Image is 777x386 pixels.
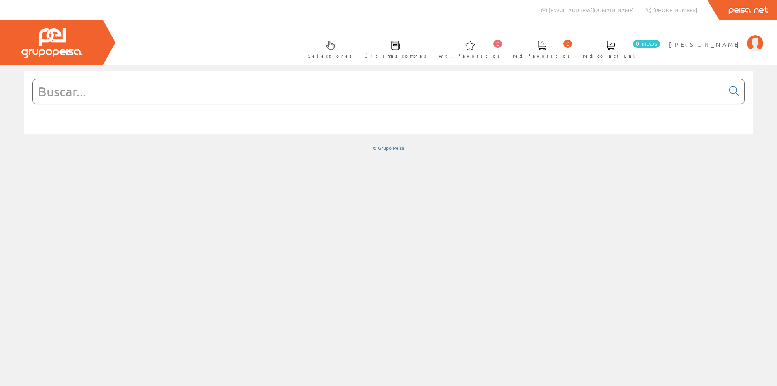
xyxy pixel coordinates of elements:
span: Últimas compras [365,52,427,60]
span: 0 [563,40,572,48]
div: © Grupo Peisa [24,145,753,151]
span: 0 línea/s [633,40,660,48]
span: [EMAIL_ADDRESS][DOMAIN_NAME] [549,6,633,13]
a: Selectores [300,34,356,63]
a: 0 línea/s Pedido actual [575,34,662,63]
span: Art. favoritos [439,52,500,60]
input: Buscar... [33,79,724,104]
a: Últimas compras [357,34,431,63]
span: [PHONE_NUMBER] [653,6,697,13]
span: Selectores [308,52,352,60]
span: Ped. favoritos [513,52,570,60]
img: Grupo Peisa [21,28,82,58]
span: 0 [493,40,502,48]
span: Pedido actual [583,52,638,60]
a: [PERSON_NAME] [669,34,763,41]
span: [PERSON_NAME] [669,40,743,48]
